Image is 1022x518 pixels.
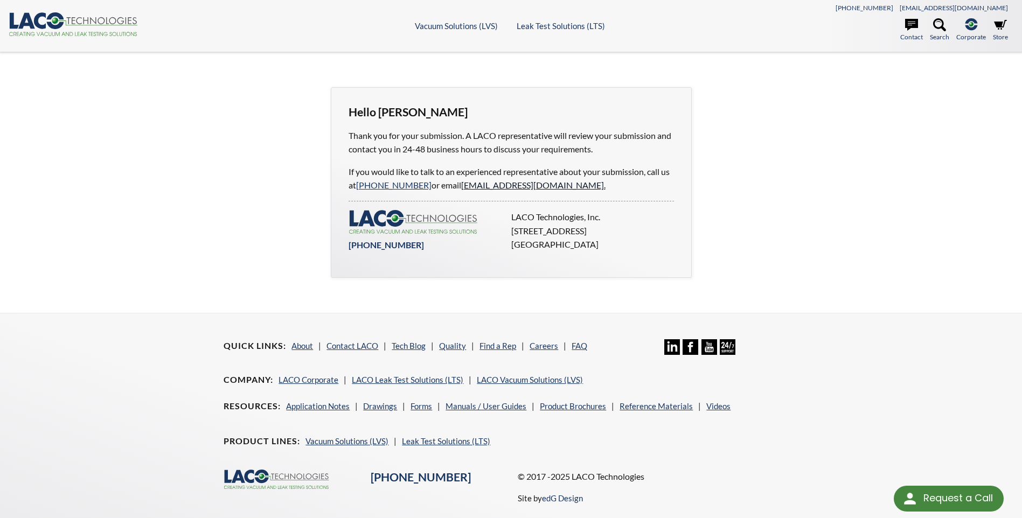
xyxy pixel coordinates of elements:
a: Leak Test Solutions (LTS) [402,436,490,446]
p: LACO Technologies, Inc. [STREET_ADDRESS] [GEOGRAPHIC_DATA] [511,210,668,251]
a: LACO Vacuum Solutions (LVS) [477,375,583,384]
a: [EMAIL_ADDRESS][DOMAIN_NAME]. [461,180,606,190]
a: Vacuum Solutions (LVS) [305,436,388,446]
a: Find a Rep [479,341,516,351]
img: round button [901,490,919,507]
a: Quality [439,341,466,351]
a: Store [993,18,1008,42]
a: Contact [900,18,923,42]
p: © 2017 -2025 LACO Technologies [518,470,798,484]
a: LACO Corporate [279,375,338,384]
h4: Quick Links [224,340,286,352]
a: Forms [411,401,432,411]
img: 24/7 Support Icon [720,339,735,355]
h4: Resources [224,401,281,412]
a: edG Design [542,493,583,503]
a: About [291,341,313,351]
a: Product Brochures [540,401,606,411]
h4: Product Lines [224,436,300,447]
a: Search [930,18,949,42]
p: Thank you for your submission. A LACO representative will review your submission and contact you ... [349,129,674,156]
a: Drawings [363,401,397,411]
a: [PHONE_NUMBER] [371,470,471,484]
p: Site by [518,492,583,505]
a: Careers [530,341,558,351]
a: [PHONE_NUMBER] [836,4,893,12]
span: Corporate [956,32,986,42]
h3: Hello [PERSON_NAME] [349,105,674,120]
a: Videos [706,401,731,411]
a: [PHONE_NUMBER] [349,240,424,250]
a: FAQ [572,341,587,351]
a: [EMAIL_ADDRESS][DOMAIN_NAME] [900,4,1008,12]
a: Vacuum Solutions (LVS) [415,21,498,31]
a: Contact LACO [326,341,378,351]
h4: Company [224,374,273,386]
div: Request a Call [894,486,1004,512]
a: Application Notes [286,401,350,411]
a: Leak Test Solutions (LTS) [517,21,605,31]
img: LACO-technologies-logo-332f5733453eebdf26714ea7d5b5907d645232d7be7781e896b464cb214de0d9.svg [349,210,478,234]
p: If you would like to talk to an experienced representative about your submission, call us at or e... [349,165,674,192]
a: 24/7 Support [720,347,735,356]
a: Tech Blog [392,341,426,351]
a: Reference Materials [620,401,693,411]
div: Request a Call [923,486,993,510]
a: [PHONE_NUMBER] [356,180,432,190]
a: LACO Leak Test Solutions (LTS) [352,375,463,384]
a: Manuals / User Guides [446,401,526,411]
